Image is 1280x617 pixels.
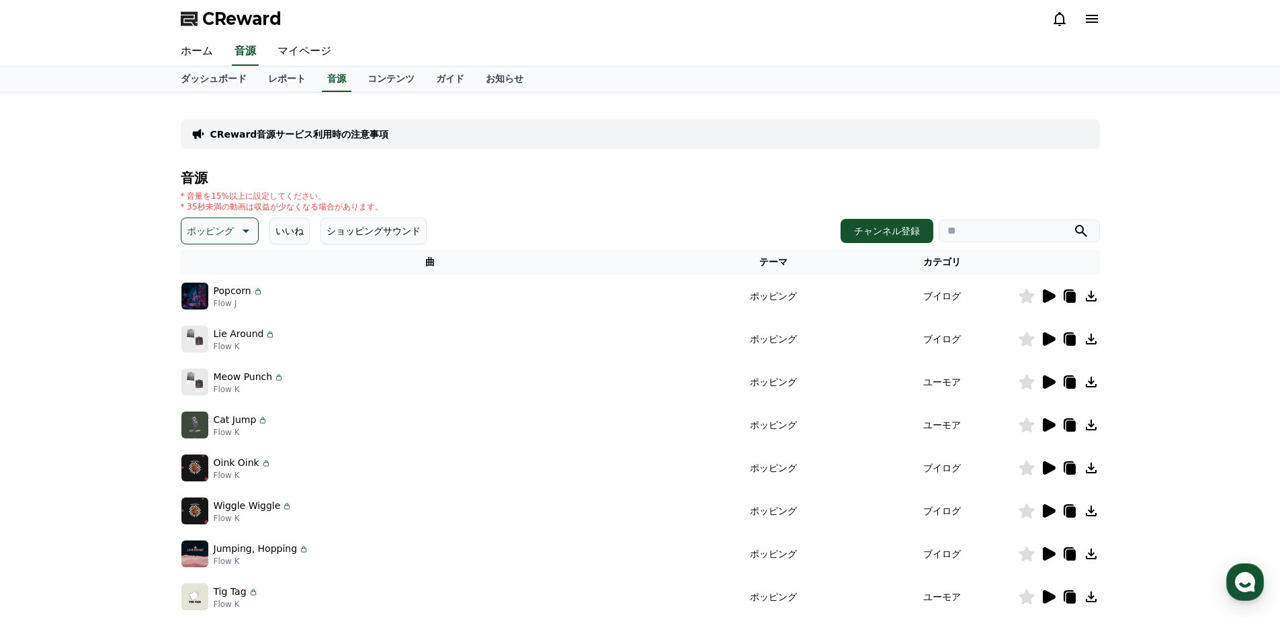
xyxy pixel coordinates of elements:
p: * 35秒未満の動画は収益が少なくなる場合があります。 [181,201,383,212]
td: ポッピング [680,489,867,532]
a: コンテンツ [357,66,425,92]
td: ポッピング [680,275,867,318]
p: * 音量を15%以上に設定してください。 [181,191,383,201]
a: 音源 [322,66,351,92]
td: ブイログ [867,318,1017,361]
p: Tig Tag [214,585,247,599]
td: ポッピング [680,361,867,404]
img: music [181,412,208,438]
a: 音源 [232,38,259,66]
p: Popcorn [214,284,251,298]
p: Jumping, Hopping [214,542,298,556]
p: Flow K [214,427,269,438]
img: music [181,369,208,395]
h4: 音源 [181,171,1100,185]
a: お知らせ [475,66,534,92]
p: Lie Around [214,327,264,341]
p: Oink Oink [214,456,259,470]
a: ホーム [170,38,224,66]
td: ブイログ [867,532,1017,575]
p: Flow K [214,513,293,524]
td: ポッピング [680,446,867,489]
a: CReward [181,8,282,30]
a: CReward音源サービス利用時の注意事項 [210,128,389,141]
p: Flow K [214,341,276,352]
img: music [181,583,208,610]
td: ユーモア [867,404,1017,446]
td: ユーモア [867,361,1017,404]
td: ポッピング [680,532,867,575]
a: ガイド [425,66,475,92]
th: テーマ [680,250,867,275]
th: カテゴリ [867,250,1017,275]
a: ダッシュボード [170,66,257,92]
p: Flow K [214,599,259,610]
td: ブイログ [867,489,1017,532]
p: Meow Punch [214,370,273,384]
td: ポッピング [680,404,867,446]
p: Flow K [214,556,310,567]
img: music [181,540,208,567]
p: Cat Jump [214,413,257,427]
p: Wiggle Wiggle [214,499,281,513]
button: ポッピング [181,218,259,244]
button: ショッピングサウンド [321,218,427,244]
button: いいね [269,218,310,244]
p: Flow J [214,298,263,309]
td: ブイログ [867,446,1017,489]
a: マイページ [267,38,342,66]
span: CReward [202,8,282,30]
p: Flow K [214,470,271,481]
img: music [181,497,208,524]
td: ポッピング [680,318,867,361]
img: music [181,326,208,352]
a: レポート [257,66,316,92]
button: チャンネル登録 [841,219,933,243]
th: 曲 [181,250,681,275]
img: music [181,455,208,481]
p: ポッピング [187,222,234,240]
td: ブイログ [867,275,1017,318]
img: music [181,283,208,310]
p: Flow K [214,384,285,395]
